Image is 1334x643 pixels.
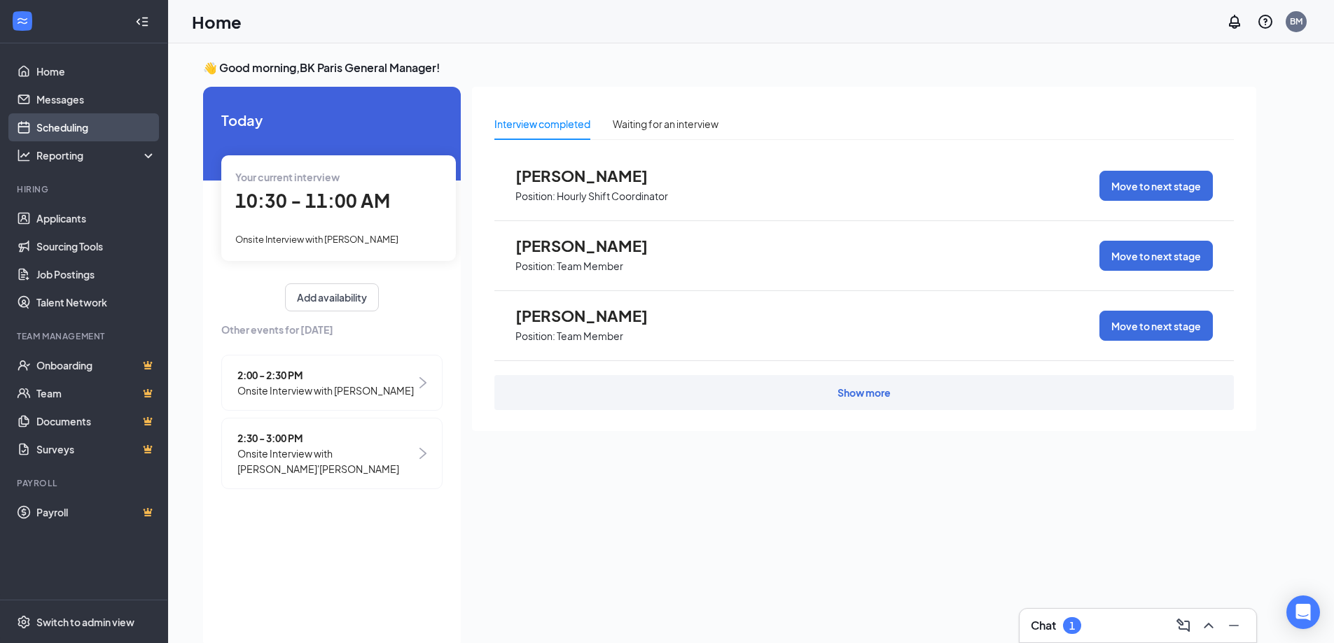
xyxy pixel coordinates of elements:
a: SurveysCrown [36,435,156,463]
span: 10:30 - 11:00 AM [235,189,390,212]
a: Scheduling [36,113,156,141]
div: Team Management [17,330,153,342]
div: Waiting for an interview [613,116,718,132]
p: Position: [515,330,555,343]
p: Position: [515,260,555,273]
svg: Minimize [1225,617,1242,634]
svg: WorkstreamLogo [15,14,29,28]
a: Messages [36,85,156,113]
span: Your current interview [235,171,340,183]
span: Other events for [DATE] [221,322,443,337]
button: Minimize [1223,614,1245,637]
span: [PERSON_NAME] [515,306,669,325]
span: Today [221,109,443,131]
a: Sourcing Tools [36,232,156,260]
button: Add availability [285,283,379,311]
div: BM [1290,15,1302,27]
svg: QuestionInfo [1257,13,1274,30]
p: Team Member [557,260,623,273]
button: ComposeMessage [1172,614,1195,637]
p: Position: [515,190,555,203]
p: Hourly Shift Coordinator [557,190,668,203]
span: [PERSON_NAME] [515,167,669,185]
span: 2:00 - 2:30 PM [237,367,414,383]
a: Applicants [36,204,156,232]
p: Team Member [557,330,623,343]
button: ChevronUp [1197,614,1220,637]
svg: ComposeMessage [1175,617,1192,634]
a: TeamCrown [36,379,156,407]
span: [PERSON_NAME] [515,236,669,255]
div: Payroll [17,477,153,489]
a: Talent Network [36,288,156,316]
svg: Analysis [17,148,31,162]
div: Show more [838,386,891,400]
a: Job Postings [36,260,156,288]
button: Move to next stage [1099,311,1213,341]
div: 1 [1069,620,1075,632]
div: Hiring [17,183,153,195]
a: PayrollCrown [36,498,156,526]
span: Onsite Interview with [PERSON_NAME]'[PERSON_NAME] [237,446,416,476]
div: Reporting [36,148,157,162]
svg: Settings [17,615,31,629]
svg: ChevronUp [1200,617,1217,634]
span: 2:30 - 3:00 PM [237,430,416,446]
h1: Home [192,10,242,34]
h3: 👋 Good morning, BK Paris General Manager ! [203,60,1256,76]
span: Onsite Interview with [PERSON_NAME] [237,383,414,398]
span: Onsite Interview with [PERSON_NAME] [235,234,398,245]
button: Move to next stage [1099,171,1213,201]
div: Open Intercom Messenger [1286,595,1320,629]
a: Home [36,57,156,85]
svg: Collapse [135,15,149,29]
svg: Notifications [1226,13,1243,30]
a: OnboardingCrown [36,351,156,379]
h3: Chat [1031,618,1056,633]
a: DocumentsCrown [36,407,156,435]
div: Interview completed [494,116,590,132]
button: Move to next stage [1099,241,1213,271]
div: Switch to admin view [36,615,134,629]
